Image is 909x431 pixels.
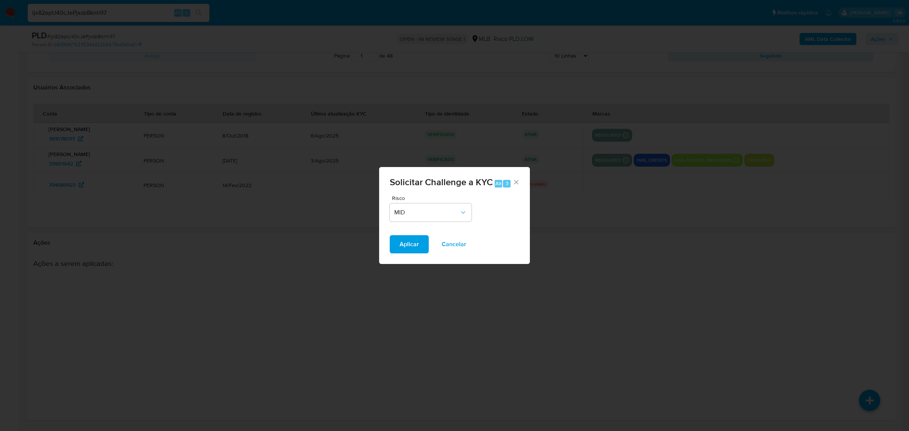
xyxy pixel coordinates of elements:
button: Fechar [512,178,519,185]
span: MID [394,209,459,216]
span: Solicitar Challenge a KYC [390,175,493,189]
span: Risco [392,195,474,201]
button: Cancelar [432,235,476,253]
span: Cancelar [442,236,466,253]
button: Aplicar [390,235,429,253]
span: 3 [506,180,508,187]
span: Aplicar [400,236,419,253]
button: MID [390,203,472,222]
span: Alt [495,180,501,187]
